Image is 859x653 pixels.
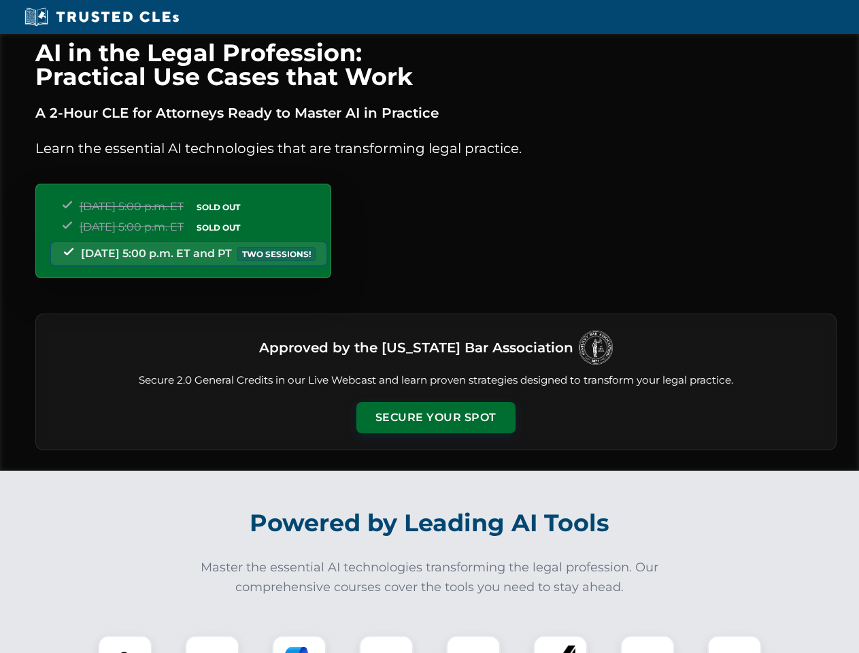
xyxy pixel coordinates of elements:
[259,335,573,360] h3: Approved by the [US_STATE] Bar Association
[52,373,820,388] p: Secure 2.0 General Credits in our Live Webcast and learn proven strategies designed to transform ...
[192,220,245,235] span: SOLD OUT
[80,200,184,213] span: [DATE] 5:00 p.m. ET
[579,331,613,365] img: Logo
[35,137,837,159] p: Learn the essential AI technologies that are transforming legal practice.
[20,7,183,27] img: Trusted CLEs
[53,499,807,547] h2: Powered by Leading AI Tools
[356,402,516,433] button: Secure Your Spot
[35,41,837,88] h1: AI in the Legal Profession: Practical Use Cases that Work
[192,200,245,214] span: SOLD OUT
[192,558,668,597] p: Master the essential AI technologies transforming the legal profession. Our comprehensive courses...
[35,102,837,124] p: A 2-Hour CLE for Attorneys Ready to Master AI in Practice
[80,220,184,233] span: [DATE] 5:00 p.m. ET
